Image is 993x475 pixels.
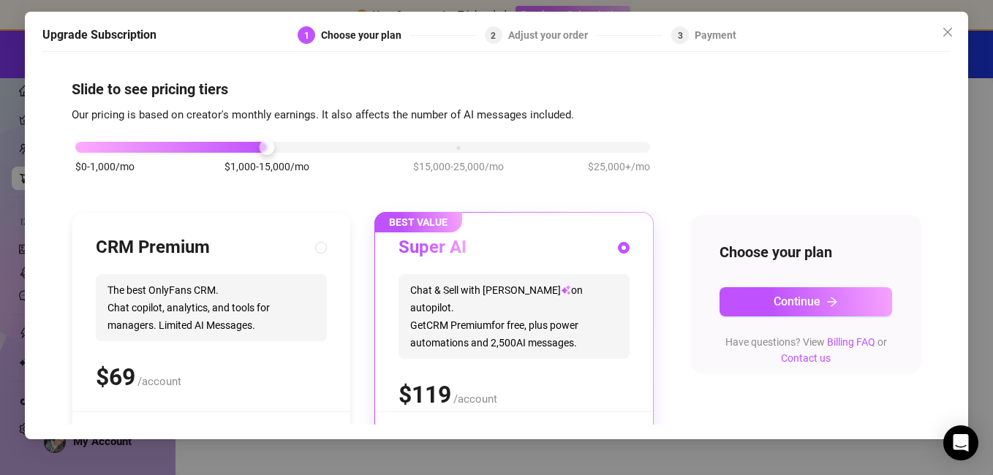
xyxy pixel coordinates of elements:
span: 2 [491,31,496,41]
h4: Choose your plan [720,242,892,262]
div: Choose your plan [321,26,410,44]
a: Billing FAQ [827,336,875,348]
span: close [942,26,954,38]
span: Close [936,26,959,38]
h3: Super AI [399,236,467,259]
span: $ [96,363,135,391]
span: Our pricing is based on creator's monthly earnings. It also affects the number of AI messages inc... [72,108,574,121]
button: Continuearrow-right [720,287,892,316]
span: /account [453,392,497,406]
span: 1 [304,31,309,41]
span: /account [137,375,181,388]
span: Have questions? View or [725,336,887,364]
h4: Slide to see pricing tiers [72,79,921,99]
span: $ [399,381,451,408]
h5: Upgrade Subscription [42,26,156,44]
span: The best OnlyFans CRM. Chat copilot, analytics, and tools for managers. Limited AI Messages. [96,274,327,341]
span: Chat & Sell with [PERSON_NAME] on autopilot. Get CRM Premium for free, plus power automations and... [399,274,630,359]
button: Close [936,20,959,44]
span: $25,000+/mo [588,159,650,175]
span: BEST VALUE [374,212,462,232]
div: Open Intercom Messenger [943,425,978,460]
h3: CRM Premium [96,236,210,259]
span: Continue [774,295,820,309]
a: Contact us [781,352,831,364]
span: $0-1,000/mo [75,159,135,175]
span: 3 [678,31,683,41]
span: $15,000-25,000/mo [413,159,504,175]
div: Adjust your order [508,26,597,44]
div: Payment [695,26,736,44]
span: arrow-right [826,296,838,308]
span: $1,000-15,000/mo [224,159,309,175]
